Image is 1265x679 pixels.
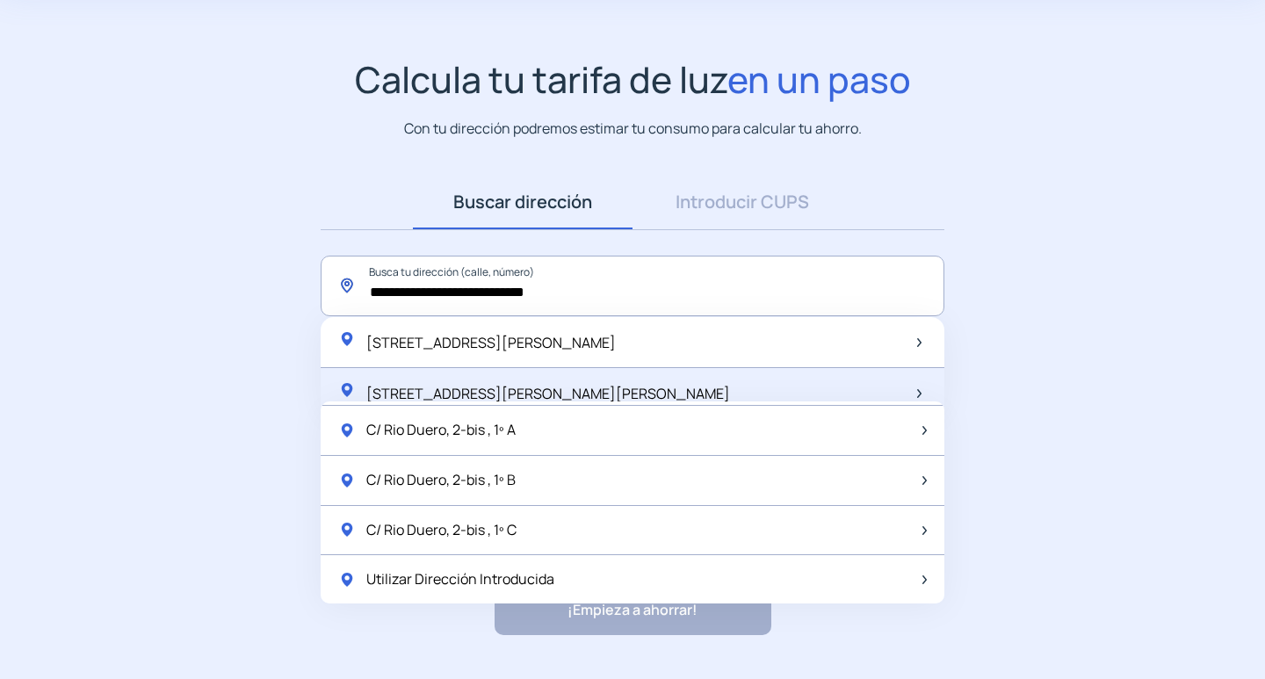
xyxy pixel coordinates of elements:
[366,568,554,591] span: Utilizar Dirección Introducida
[338,422,356,439] img: location-pin-green.svg
[917,389,922,398] img: arrow-next-item.svg
[727,54,911,104] span: en un paso
[922,426,927,435] img: arrow-next-item.svg
[366,469,516,492] span: C/ Rio Duero, 2-bis , 1º B
[404,118,862,140] p: Con tu dirección podremos estimar tu consumo para calcular tu ahorro.
[632,175,852,229] a: Introducir CUPS
[922,575,927,584] img: arrow-next-item.svg
[917,338,922,347] img: arrow-next-item.svg
[338,521,356,538] img: location-pin-green.svg
[338,571,356,589] img: location-pin-green.svg
[366,519,517,542] span: C/ Rio Duero, 2-bis , 1º C
[413,175,632,229] a: Buscar dirección
[922,526,927,535] img: arrow-next-item.svg
[922,476,927,485] img: arrow-next-item.svg
[338,330,356,348] img: location-pin-green.svg
[338,381,356,399] img: location-pin-green.svg
[366,384,730,403] span: [STREET_ADDRESS][PERSON_NAME][PERSON_NAME]
[338,472,356,489] img: location-pin-green.svg
[355,58,911,101] h1: Calcula tu tarifa de luz
[366,419,516,442] span: C/ Rio Duero, 2-bis , 1º A
[366,333,616,352] span: [STREET_ADDRESS][PERSON_NAME]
